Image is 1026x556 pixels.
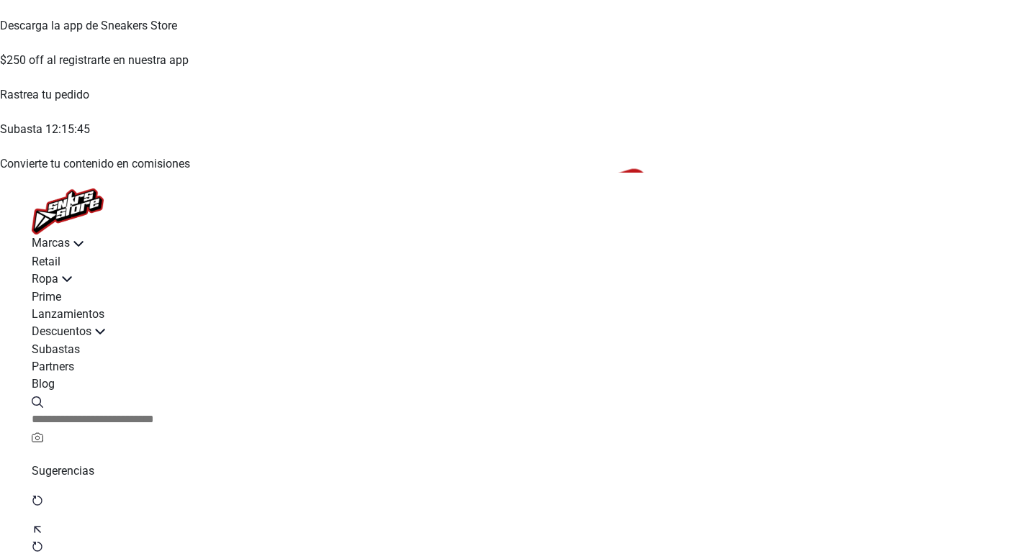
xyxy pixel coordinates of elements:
[32,272,58,286] span: Ropa
[32,524,43,535] img: suggest.svg
[32,324,91,338] span: Descuentos
[32,432,43,442] img: Cámara
[32,307,104,321] span: Lanzamientos
[32,342,80,356] span: Subastas
[32,541,43,552] img: restart.svg
[32,290,61,304] span: Prime
[32,255,60,268] span: Retail
[32,377,55,391] span: Blog
[32,360,74,373] span: Partners
[32,495,43,506] img: restart.svg
[32,188,104,234] img: logo
[32,396,43,408] img: Buscar
[32,462,994,480] p: Sugerencias
[300,65,726,491] img: Logo sneakerstore
[32,236,70,250] span: Marcas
